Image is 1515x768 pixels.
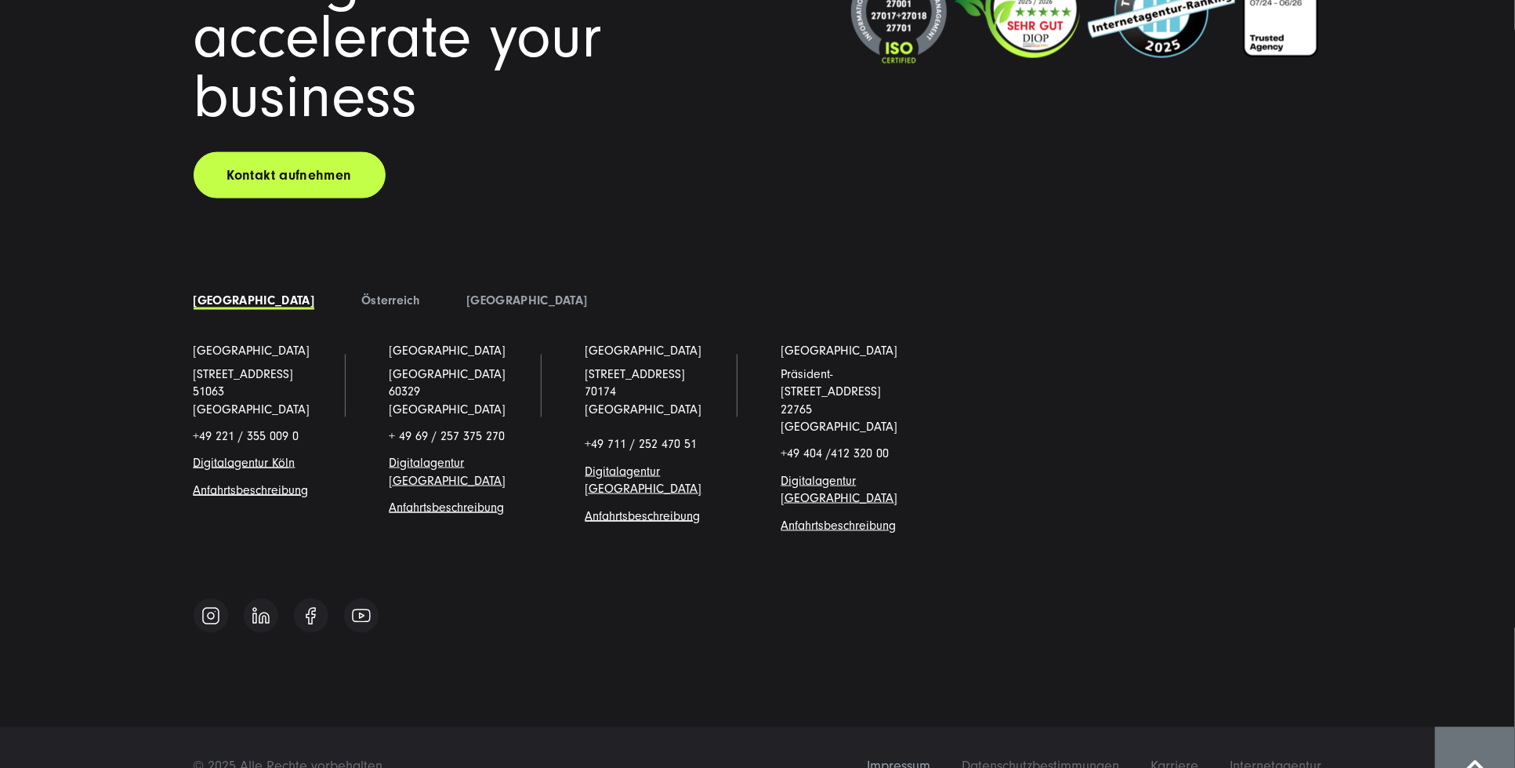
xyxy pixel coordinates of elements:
[194,342,310,359] a: [GEOGRAPHIC_DATA]
[289,456,295,470] a: n
[781,366,930,436] p: Präsident-[STREET_ADDRESS] 22765 [GEOGRAPHIC_DATA]
[306,607,316,625] img: Follow us on Facebook
[194,152,386,198] a: Kontakt aufnehmen
[832,446,890,460] span: 412 320 00
[781,446,890,460] span: +49 404 /
[194,428,343,445] p: +49 221 / 355 009 0
[585,384,702,416] a: 70174 [GEOGRAPHIC_DATA]
[781,519,897,533] a: Anfahrtsbeschreibung
[390,429,506,443] span: + 49 69 / 257 375 270
[781,474,898,505] a: Digitalagentur [GEOGRAPHIC_DATA]
[390,456,506,487] a: Digitalagentur [GEOGRAPHIC_DATA]
[585,509,701,523] a: Anfahrtsbeschreibung
[390,500,505,515] span: g
[585,464,702,496] a: Digitalagentur [GEOGRAPHIC_DATA]
[390,500,498,515] a: Anfahrtsbeschreibun
[466,293,587,308] a: [GEOGRAPHIC_DATA]
[390,367,506,381] span: [GEOGRAPHIC_DATA]
[390,384,506,416] a: 60329 [GEOGRAPHIC_DATA]
[585,437,698,451] span: +49 711 / 252 470 51
[201,606,220,626] img: Follow us on Instagram
[781,342,898,359] a: [GEOGRAPHIC_DATA]
[390,342,506,359] a: [GEOGRAPHIC_DATA]
[585,342,702,359] a: [GEOGRAPHIC_DATA]
[194,367,294,381] a: [STREET_ADDRESS]
[194,456,289,470] a: Digitalagentur Köl
[352,609,371,623] img: Follow us on Youtube
[252,607,270,624] img: Follow us on Linkedin
[194,384,310,416] a: 51063 [GEOGRAPHIC_DATA]
[194,293,314,308] a: [GEOGRAPHIC_DATA]
[361,293,419,308] a: Österreich
[585,367,686,381] a: [STREET_ADDRESS]
[194,483,309,497] a: Anfahrtsbeschreibung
